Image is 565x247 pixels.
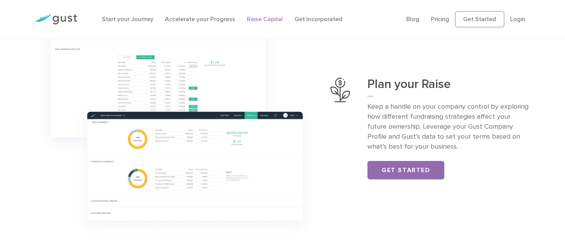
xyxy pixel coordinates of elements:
[367,102,531,152] p: Keep a handle on your company control by exploring how different fundraising strategies affect yo...
[431,15,449,23] a: Pricing
[102,15,153,23] a: Start your Journey
[34,14,77,25] img: Gust Logo
[367,78,531,96] h3: Plan your Raise
[247,15,283,23] a: Raise Capital
[510,15,525,23] a: Login
[331,78,350,102] img: Plan Your Raise
[294,15,342,23] a: Get Incorporated
[406,15,419,23] a: Blog
[165,15,235,23] a: Accelerate your Progress
[455,11,504,27] a: Get Started
[367,161,444,179] a: Get Started
[34,16,319,241] img: Group 1146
